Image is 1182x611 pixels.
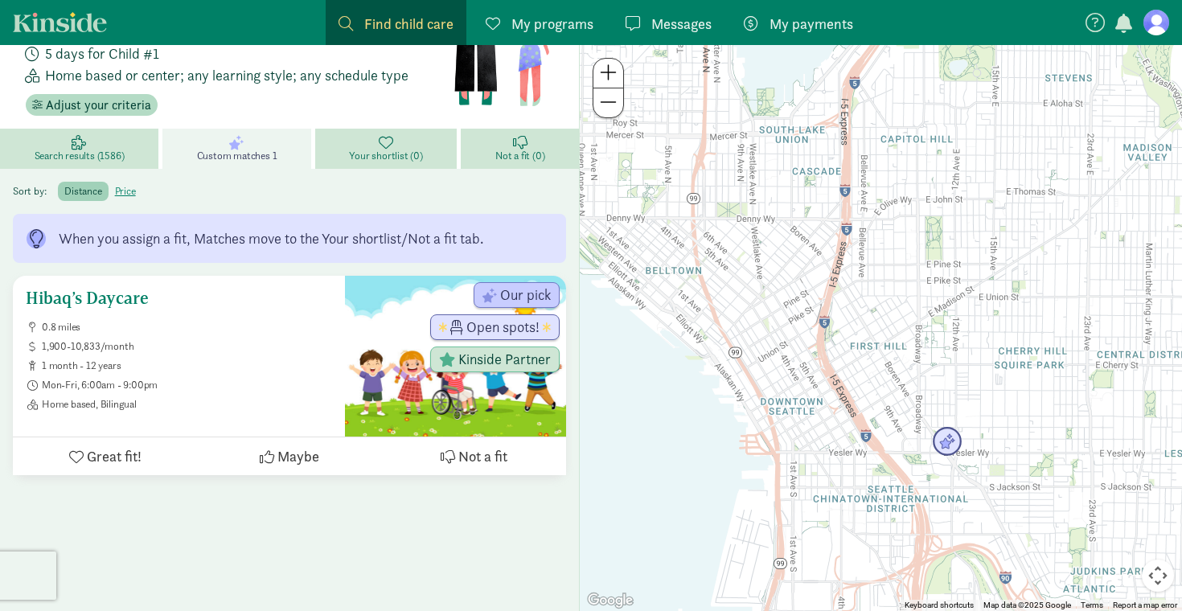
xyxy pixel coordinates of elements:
[495,150,544,162] span: Not a fit (0)
[13,184,55,198] span: Sort by:
[13,437,197,475] button: Great fit!
[458,445,507,467] span: Not a fit
[26,289,332,308] h5: Hibaq’s Daycare
[315,129,462,169] a: Your shortlist (0)
[364,13,454,35] span: Find child care
[59,228,483,249] div: When you assign a fit, Matches move to the Your shortlist/Not a fit tab.
[511,13,593,35] span: My programs
[197,437,381,475] button: Maybe
[584,590,637,611] a: Open this area in Google Maps (opens a new window)
[46,96,151,115] span: Adjust your criteria
[197,150,277,162] span: Custom matches 1
[162,129,315,169] a: Custom matches 1
[277,445,319,467] span: Maybe
[651,13,712,35] span: Messages
[109,182,142,201] label: price
[58,182,108,201] label: distance
[42,359,332,372] span: 1 month - 12 years
[1113,601,1177,609] a: Report a map error
[42,398,332,411] span: Home based, Bilingual
[35,150,125,162] span: Search results (1586)
[983,601,1071,609] span: Map data ©2025 Google
[349,150,422,162] span: Your shortlist (0)
[45,43,159,64] span: 5 days for Child #1
[87,445,142,467] span: Great fit!
[13,12,107,32] a: Kinside
[500,288,551,302] span: Our pick
[42,340,332,353] span: 1,900-10,833/month
[382,437,566,475] button: Not a fit
[466,320,540,334] span: Open spots!
[42,379,332,392] span: Mon-Fri, 6:00am - 9:00pm
[1142,560,1174,592] button: Map camera controls
[905,600,974,611] button: Keyboard shortcuts
[458,352,551,367] span: Kinside Partner
[770,13,853,35] span: My payments
[1081,601,1103,609] a: Terms (opens in new tab)
[42,321,332,334] span: 0.8 miles
[584,590,637,611] img: Google
[45,64,408,86] span: Home based or center; any learning style; any schedule type
[26,94,158,117] button: Adjust your criteria
[932,427,962,457] div: Click to see details
[461,129,579,169] a: Not a fit (0)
